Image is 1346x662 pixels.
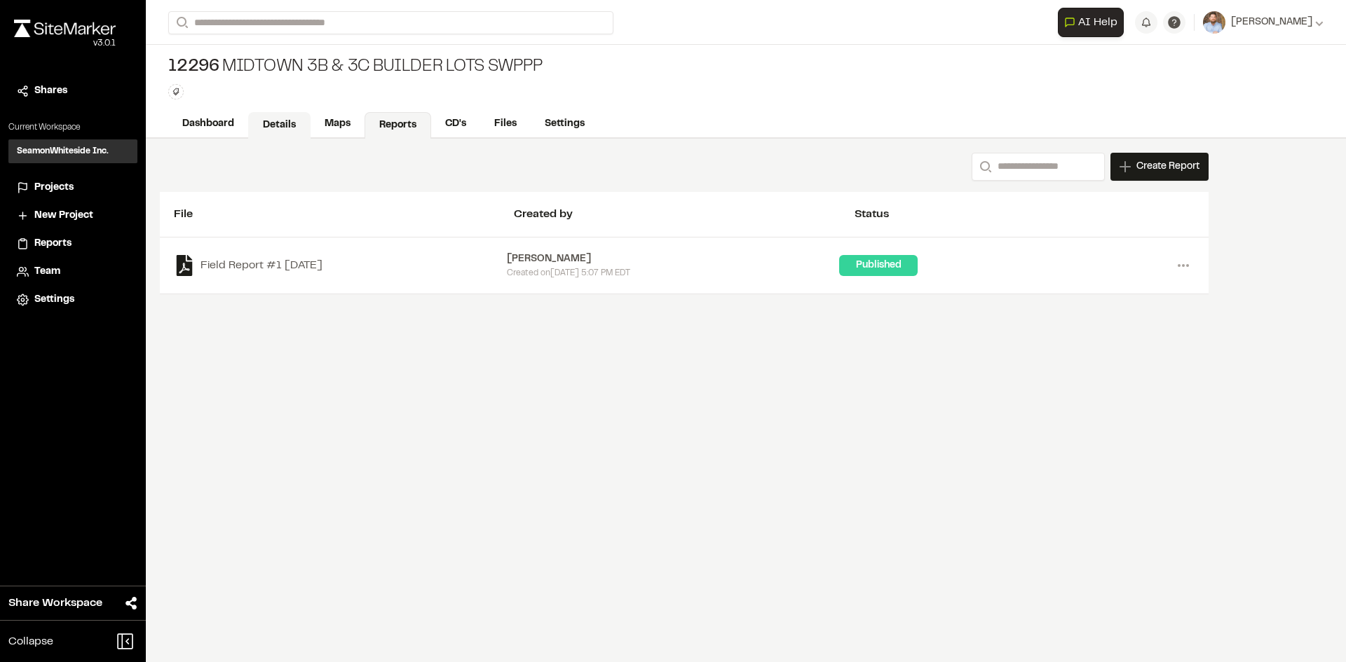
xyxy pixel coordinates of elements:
div: File [174,206,514,223]
span: Shares [34,83,67,99]
span: Team [34,264,60,280]
p: Current Workspace [8,121,137,134]
span: Settings [34,292,74,308]
div: Midtown 3B & 3C Builder Lots SWPPP [168,56,543,78]
img: rebrand.png [14,20,116,37]
span: AI Help [1078,14,1117,31]
button: Search [972,153,997,181]
a: Shares [17,83,129,99]
a: Maps [311,111,365,137]
h3: SeamonWhiteside Inc. [17,145,109,158]
div: Published [839,255,918,276]
a: Reports [365,112,431,139]
div: [PERSON_NAME] [507,251,840,267]
span: Reports [34,236,72,251]
a: Files [480,111,531,137]
a: Settings [531,111,599,137]
div: Open AI Assistant [1058,8,1129,37]
button: [PERSON_NAME] [1203,11,1324,34]
a: Details [248,112,311,139]
span: New Project [34,208,93,223]
a: Team [17,264,129,280]
a: Reports [17,236,129,251]
span: Collapse [8,633,53,650]
a: Settings [17,292,129,308]
span: Share Workspace [8,595,102,612]
span: [PERSON_NAME] [1231,15,1312,30]
span: Create Report [1136,159,1199,174]
a: Dashboard [168,111,248,137]
span: Projects [34,180,74,195]
div: Status [855,206,1195,223]
div: Created by [514,206,854,223]
a: Field Report #1 [DATE] [174,255,507,276]
div: Created on [DATE] 5:07 PM EDT [507,267,840,280]
a: Projects [17,180,129,195]
a: New Project [17,208,129,223]
div: Oh geez...please don't... [14,37,116,50]
span: 12296 [168,56,219,78]
button: Search [168,11,193,34]
img: User [1203,11,1225,34]
button: Edit Tags [168,84,184,99]
a: CD's [431,111,480,137]
button: Open AI Assistant [1058,8,1124,37]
